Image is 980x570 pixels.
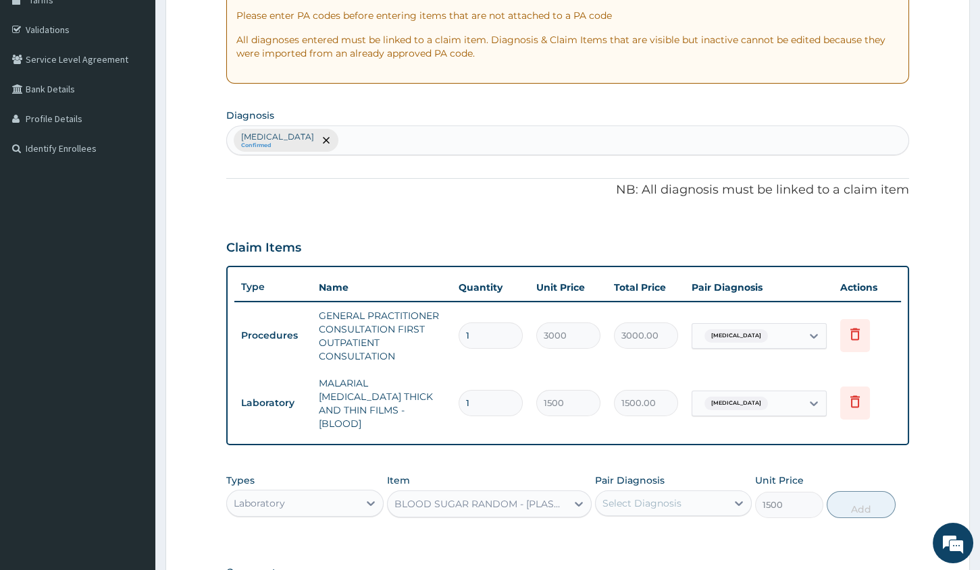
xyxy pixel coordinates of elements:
div: Laboratory [234,496,285,510]
th: Actions [833,274,901,301]
label: Pair Diagnosis [595,474,665,487]
textarea: Type your message and hit 'Enter' [7,368,257,416]
p: Please enter PA codes before entering items that are not attached to a PA code [236,9,899,22]
div: BLOOD SUGAR RANDOM - [PLASMA] [394,497,568,511]
td: Laboratory [234,391,312,416]
div: Chat with us now [70,76,227,93]
p: NB: All diagnosis must be linked to a claim item [226,181,909,199]
th: Pair Diagnosis [685,274,833,301]
span: [MEDICAL_DATA] [704,329,768,343]
span: remove selection option [320,134,332,146]
small: Confirmed [241,142,314,149]
h3: Claim Items [226,241,301,256]
th: Type [234,275,312,300]
img: d_794563401_company_1708531726252_794563401 [25,67,55,101]
td: MALARIAL [MEDICAL_DATA] THICK AND THIN FILMS - [BLOOD] [312,370,452,437]
th: Total Price [607,274,685,301]
p: All diagnoses entered must be linked to a claim item. Diagnosis & Claim Items that are visible bu... [236,33,899,60]
span: [MEDICAL_DATA] [704,397,768,410]
label: Diagnosis [226,109,274,122]
td: Procedures [234,323,312,348]
label: Item [387,474,410,487]
td: GENERAL PRACTITIONER CONSULTATION FIRST OUTPATIENT CONSULTATION [312,302,452,370]
p: [MEDICAL_DATA] [241,132,314,142]
label: Types [226,475,255,486]
th: Unit Price [530,274,607,301]
span: We're online! [78,170,186,306]
div: Select Diagnosis [602,496,681,510]
th: Name [312,274,452,301]
label: Unit Price [755,474,804,487]
div: Minimize live chat window [222,7,254,39]
button: Add [827,491,895,518]
th: Quantity [452,274,530,301]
